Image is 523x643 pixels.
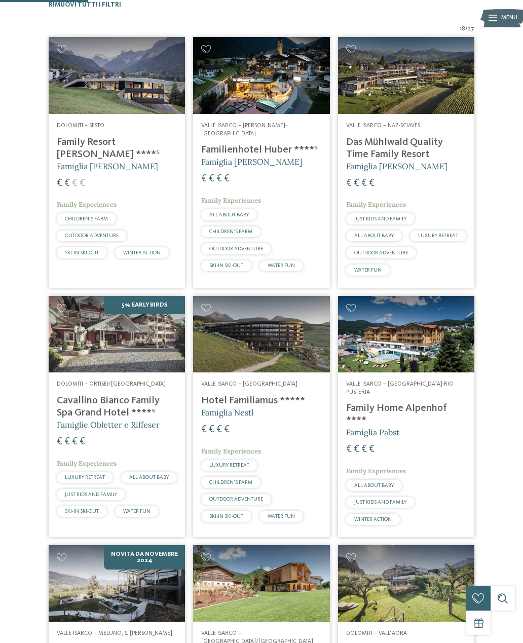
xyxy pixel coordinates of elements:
span: JUST KIDS AND FAMILY [354,500,406,505]
a: Cercate un hotel per famiglie? Qui troverete solo i migliori! 5% Early Birds Dolomiti – Ortisei/[... [49,296,185,537]
img: Cercate un hotel per famiglie? Qui troverete solo i migliori! [193,296,329,372]
img: Cercate un hotel per famiglie? Qui troverete solo i migliori! [338,545,474,622]
span: € [80,437,85,447]
span: WINTER ACTION [123,250,161,255]
span: CHILDREN’S FARM [209,480,252,485]
span: € [209,425,214,435]
img: Family Home Alpenhof **** [338,296,474,372]
span: WATER FUN [123,509,151,514]
h4: Familienhotel Huber ****ˢ [201,144,321,156]
span: LUXURY RETREAT [418,233,458,238]
span: CHILDREN’S FARM [65,216,108,221]
a: Cercate un hotel per famiglie? Qui troverete solo i migliori! Valle Isarco – Naz-Sciaves Das Mühl... [338,37,474,287]
span: Valle Isarco – Meluno, S. [PERSON_NAME] [57,630,172,636]
span: ALL ABOUT BABY [209,212,249,217]
span: € [57,178,62,188]
span: Dolomiti – Sesto [57,123,104,129]
span: ALL ABOUT BABY [354,233,394,238]
span: LUXURY RETREAT [65,475,105,480]
img: Cercate un hotel per famiglie? Qui troverete solo i migliori! [338,37,474,114]
span: OUTDOOR ADVENTURE [209,246,263,251]
span: WATER FUN [268,514,295,519]
span: LUXURY RETREAT [209,463,249,468]
span: € [346,178,352,188]
span: Famiglia [PERSON_NAME] [201,157,303,167]
a: Cercate un hotel per famiglie? Qui troverete solo i migliori! Valle Isarco – [PERSON_NAME]-[GEOGR... [193,37,329,287]
span: Valle Isarco – [PERSON_NAME]-[GEOGRAPHIC_DATA] [201,123,287,137]
span: / [465,25,468,33]
span: Famiglia [PERSON_NAME] [57,161,158,171]
span: JUST KIDS AND FAMILY [354,216,406,221]
span: € [224,425,230,435]
span: WATER FUN [354,268,382,273]
span: € [216,174,222,184]
span: Rimuovi tutti i filtri [49,2,121,8]
a: Cercate un hotel per famiglie? Qui troverete solo i migliori! Dolomiti – Sesto Family Resort [PER... [49,37,185,287]
img: Cercate un hotel per famiglie? Qui troverete solo i migliori! [49,545,185,622]
span: € [354,178,359,188]
span: Famiglia [PERSON_NAME] [346,161,447,171]
span: € [216,425,222,435]
span: € [346,444,352,455]
span: OUTDOOR ADVENTURE [354,250,408,255]
span: € [201,174,207,184]
span: Valle Isarco – [GEOGRAPHIC_DATA] [201,381,297,387]
span: € [209,174,214,184]
span: SKI-IN SKI-OUT [65,509,99,514]
h4: Das Mühlwald Quality Time Family Resort [346,136,466,161]
span: € [369,444,375,455]
span: ALL ABOUT BABY [129,475,169,480]
span: Valle Isarco – Naz-Sciaves [346,123,420,129]
span: SKI-IN SKI-OUT [209,263,243,268]
span: Family Experiences [57,200,117,209]
span: 18 [460,25,465,33]
a: Cercate un hotel per famiglie? Qui troverete solo i migliori! Valle Isarco – [GEOGRAPHIC_DATA]-Ri... [338,296,474,537]
span: Family Experiences [57,459,117,468]
span: Family Experiences [346,467,406,475]
h4: Cavallino Bianco Family Spa Grand Hotel ****ˢ [57,395,177,419]
span: JUST KIDS AND FAMILY [65,492,117,497]
span: SKI-IN SKI-OUT [209,514,243,519]
span: Family Experiences [346,200,406,209]
span: Family Experiences [201,447,261,456]
span: SKI-IN SKI-OUT [65,250,99,255]
img: Family Resort Rainer ****ˢ [49,37,185,114]
span: Dolomiti – Valdaora [346,630,407,636]
img: Cercate un hotel per famiglie? Qui troverete solo i migliori! [193,545,329,622]
span: € [369,178,375,188]
span: ALL ABOUT BABY [354,483,394,488]
span: Famiglia Pabst [346,427,399,437]
span: Famiglie Obletter e Riffeser [57,420,160,430]
span: € [64,437,70,447]
span: CHILDREN’S FARM [209,229,252,234]
span: Family Experiences [201,196,261,205]
span: € [201,425,207,435]
span: Dolomiti – Ortisei/[GEOGRAPHIC_DATA] [57,381,166,387]
span: € [57,437,62,447]
h4: Family Resort [PERSON_NAME] ****ˢ [57,136,177,161]
span: € [64,178,70,188]
span: € [72,437,78,447]
span: € [224,174,230,184]
span: WATER FUN [268,263,295,268]
span: € [72,178,78,188]
span: € [80,178,85,188]
span: € [354,444,359,455]
span: WINTER ACTION [354,517,392,522]
a: Cercate un hotel per famiglie? Qui troverete solo i migliori! Valle Isarco – [GEOGRAPHIC_DATA] Ho... [193,296,329,537]
img: Family Spa Grand Hotel Cavallino Bianco ****ˢ [49,296,185,372]
span: OUTDOOR ADVENTURE [209,497,263,502]
span: € [361,444,367,455]
span: Famiglia Nestl [201,407,253,418]
span: OUTDOOR ADVENTURE [65,233,119,238]
span: Valle Isarco – [GEOGRAPHIC_DATA]-Rio Pusteria [346,381,454,395]
span: € [361,178,367,188]
span: 27 [468,25,474,33]
h4: Family Home Alpenhof **** [346,402,466,427]
img: Cercate un hotel per famiglie? Qui troverete solo i migliori! [193,37,329,114]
